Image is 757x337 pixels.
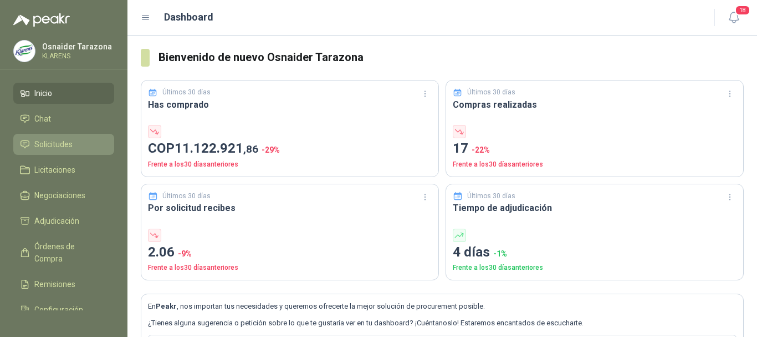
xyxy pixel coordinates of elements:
[13,236,114,269] a: Órdenes de Compra
[453,98,736,112] h3: Compras realizadas
[453,242,736,263] p: 4 días
[14,41,35,62] img: Company Logo
[34,304,83,316] span: Configuración
[13,159,114,180] a: Licitaciones
[148,242,432,263] p: 2.06
[148,98,432,112] h3: Has comprado
[148,318,736,329] p: ¿Tienes alguna sugerencia o petición sobre lo que te gustaría ver en tu dashboard? ¡Cuéntanoslo! ...
[13,185,114,206] a: Negociaciones
[13,134,114,155] a: Solicitudes
[175,140,258,156] span: 11.122.921
[34,189,85,202] span: Negociaciones
[243,143,258,155] span: ,86
[724,8,744,28] button: 18
[34,164,75,176] span: Licitaciones
[493,249,507,258] span: -1 %
[453,263,736,273] p: Frente a los 30 días anteriores
[34,215,79,227] span: Adjudicación
[148,201,432,215] h3: Por solicitud recibes
[34,278,75,290] span: Remisiones
[34,113,51,125] span: Chat
[42,53,112,59] p: KLARENS
[472,145,490,154] span: -22 %
[13,108,114,129] a: Chat
[13,13,70,27] img: Logo peakr
[13,299,114,320] a: Configuración
[148,301,736,312] p: En , nos importan tus necesidades y queremos ofrecerte la mejor solución de procurement posible.
[262,145,280,154] span: -29 %
[735,5,750,16] span: 18
[178,249,192,258] span: -9 %
[162,191,211,202] p: Últimos 30 días
[42,43,112,51] p: Osnaider Tarazona
[13,210,114,232] a: Adjudicación
[13,83,114,104] a: Inicio
[164,9,213,25] h1: Dashboard
[148,263,432,273] p: Frente a los 30 días anteriores
[148,159,432,170] p: Frente a los 30 días anteriores
[34,240,104,265] span: Órdenes de Compra
[34,138,73,150] span: Solicitudes
[467,87,515,98] p: Últimos 30 días
[453,201,736,215] h3: Tiempo de adjudicación
[158,49,744,66] h3: Bienvenido de nuevo Osnaider Tarazona
[34,87,52,99] span: Inicio
[453,138,736,159] p: 17
[162,87,211,98] p: Últimos 30 días
[467,191,515,202] p: Últimos 30 días
[453,159,736,170] p: Frente a los 30 días anteriores
[156,302,177,310] b: Peakr
[13,274,114,295] a: Remisiones
[148,138,432,159] p: COP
